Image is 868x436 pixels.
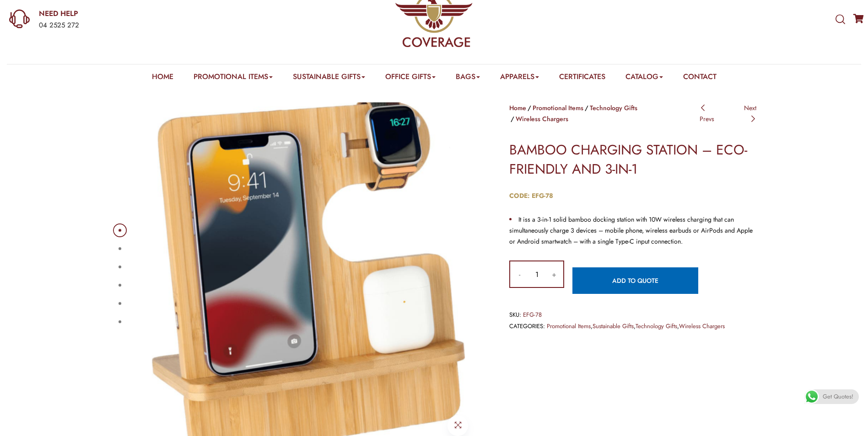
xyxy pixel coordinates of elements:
[509,191,553,200] strong: CODE: EFG-78
[194,71,273,85] a: Promotional Items
[456,71,480,85] a: Bags
[509,322,545,330] span: Categories:
[823,389,853,404] span: Get Quotes!
[509,215,753,246] span: It iss a 3-in-1 solid bamboo docking station with 10W wireless charging that can simultaneously c...
[679,322,725,330] a: Wireless Chargers
[533,103,583,112] a: Promotional Items
[119,302,121,305] button: 5 of 6
[572,267,698,294] a: Add to quote
[683,71,717,85] a: Contact
[509,310,521,319] span: SKU:
[119,284,121,287] button: 4 of 6
[385,71,436,85] a: Office Gifts
[509,103,526,112] a: Home
[293,71,365,85] a: Sustainable Gifts
[700,102,756,124] nav: Posts
[119,247,121,250] button: 2 of 6
[559,71,605,85] a: Certificates
[593,322,634,330] a: Sustainable Gifts
[700,114,714,123] span: Prevs
[545,261,563,287] input: +
[152,71,173,85] a: Home
[509,321,756,331] span: , , ,
[636,322,677,330] a: Technology Gifts
[119,320,121,323] button: 6 of 6
[510,261,528,287] input: -
[744,103,756,123] a: Next
[744,103,756,112] span: Next
[509,140,756,179] h1: BAMBOO CHARGING STATION – ECO-FRIENDLY AND 3-IN-1
[39,20,285,32] div: 04 2525 272
[523,310,542,319] span: EFG-78
[119,266,121,268] button: 3 of 6
[39,9,285,19] a: NEED HELP
[528,261,545,287] input: Product quantity
[119,229,121,232] button: 1 of 6
[516,114,568,123] a: Wireless Chargers
[590,103,637,112] a: Technology Gifts
[547,322,591,330] a: Promotional Items
[500,71,539,85] a: Apparels
[700,103,714,123] a: Prevs
[625,71,663,85] a: Catalog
